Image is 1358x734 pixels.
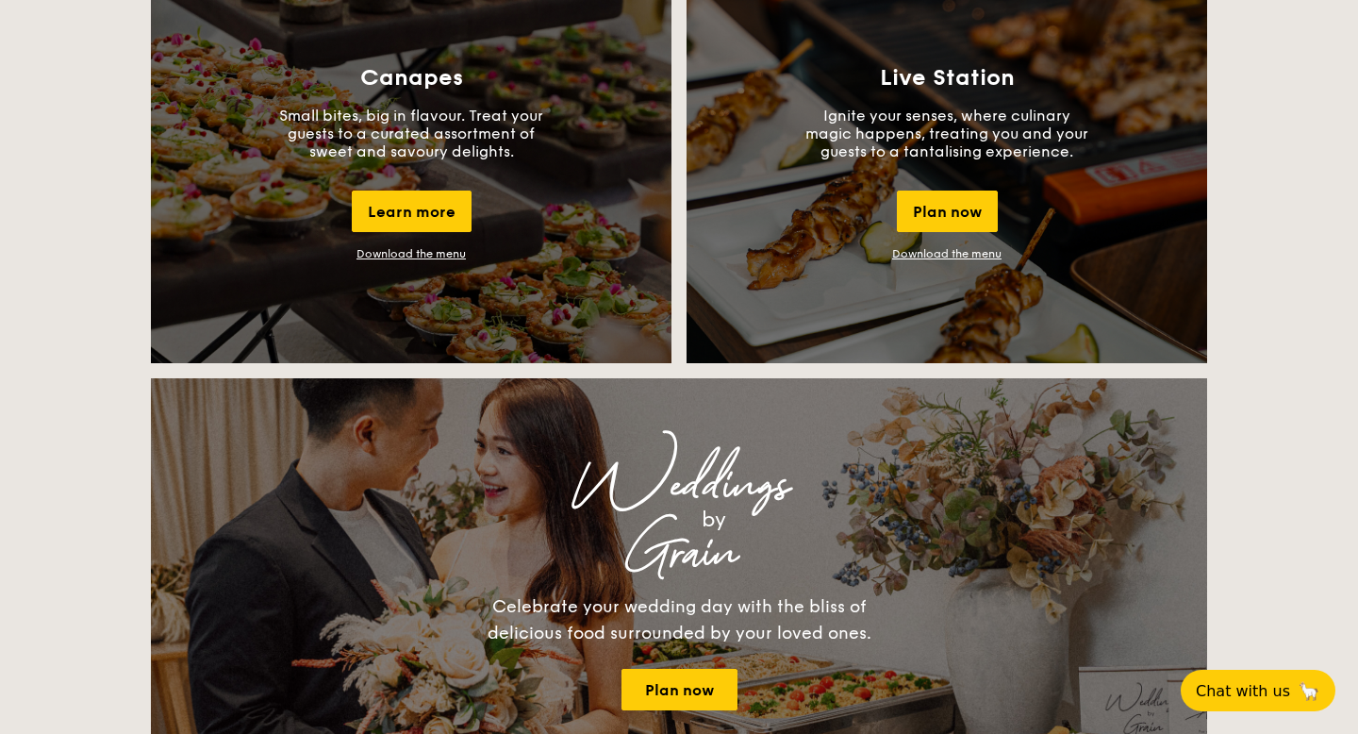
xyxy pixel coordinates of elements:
[897,191,998,232] div: Plan now
[1196,682,1290,700] span: Chat with us
[317,469,1041,503] div: Weddings
[360,65,463,92] h3: Canapes
[621,669,737,710] a: Plan now
[270,107,553,160] p: Small bites, big in flavour. Treat your guests to a curated assortment of sweet and savoury delig...
[387,503,1041,537] div: by
[356,247,466,260] a: Download the menu
[805,107,1088,160] p: Ignite your senses, where culinary magic happens, treating you and your guests to a tantalising e...
[352,191,472,232] div: Learn more
[880,65,1015,92] h3: Live Station
[892,247,1002,260] a: Download the menu
[1181,670,1335,711] button: Chat with us🦙
[467,593,891,646] div: Celebrate your wedding day with the bliss of delicious food surrounded by your loved ones.
[317,537,1041,571] div: Grain
[1298,680,1320,702] span: 🦙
